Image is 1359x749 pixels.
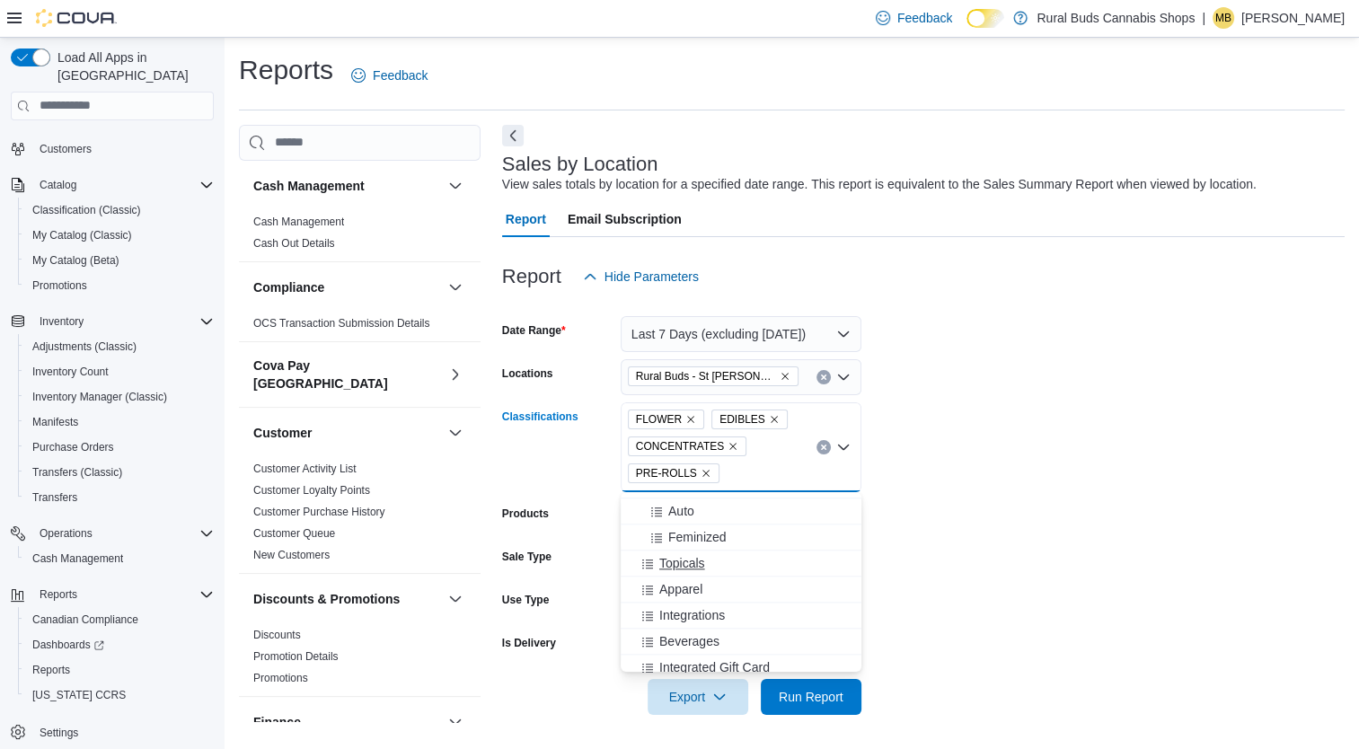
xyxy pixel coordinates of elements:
button: Cash Management [18,546,221,571]
button: Remove FLOWER from selection in this group [685,414,696,425]
button: Feminized [621,524,861,551]
button: My Catalog (Beta) [18,248,221,273]
a: [US_STATE] CCRS [25,684,133,706]
div: Compliance [239,313,481,341]
span: Catalog [40,178,76,192]
span: Inventory [40,314,84,329]
span: Promotions [32,278,87,293]
a: Customer Queue [253,527,335,540]
span: Feedback [897,9,952,27]
div: Cash Management [239,211,481,261]
div: Discounts & Promotions [239,624,481,696]
span: Export [658,679,737,715]
span: Inventory Manager (Classic) [25,386,214,408]
h1: Reports [239,52,333,88]
label: Locations [502,366,553,381]
a: Canadian Compliance [25,609,146,630]
span: Inventory Manager (Classic) [32,390,167,404]
a: Promotions [253,672,308,684]
button: Promotions [18,273,221,298]
span: Transfers (Classic) [25,462,214,483]
span: [US_STATE] CCRS [32,688,126,702]
button: Cash Management [445,175,466,197]
h3: Finance [253,713,301,731]
h3: Compliance [253,278,324,296]
span: Rural Buds - St Pierre Joly [628,366,799,386]
button: Last 7 Days (excluding [DATE]) [621,316,861,352]
span: Promotion Details [253,649,339,664]
button: Inventory Count [18,359,221,384]
button: Canadian Compliance [18,607,221,632]
a: Inventory Count [25,361,116,383]
button: Inventory Manager (Classic) [18,384,221,410]
button: Remove CONCENTRATES from selection in this group [728,441,738,452]
span: Email Subscription [568,201,682,237]
span: Feminized [668,528,727,546]
span: CONCENTRATES [628,436,746,456]
button: Open list of options [836,370,851,384]
a: Settings [32,722,85,744]
a: Cash Out Details [253,237,335,250]
button: Clear input [816,370,831,384]
button: Beverages [621,629,861,655]
span: Reports [25,659,214,681]
span: Reports [40,587,77,602]
a: Cash Management [253,216,344,228]
button: Auto [621,498,861,524]
label: Date Range [502,323,566,338]
h3: Customer [253,424,312,442]
span: Settings [32,720,214,743]
button: Remove EDIBLES from selection in this group [769,414,780,425]
span: Rural Buds - St [PERSON_NAME] [636,367,776,385]
span: Load All Apps in [GEOGRAPHIC_DATA] [50,48,214,84]
a: New Customers [253,549,330,561]
span: Reports [32,663,70,677]
button: Reports [18,657,221,683]
h3: Report [502,266,561,287]
h3: Sales by Location [502,154,658,175]
span: Integrations [659,606,725,624]
span: Adjustments (Classic) [32,339,137,354]
span: My Catalog (Classic) [25,225,214,246]
label: Is Delivery [502,636,556,650]
span: Beverages [659,632,719,650]
a: OCS Transaction Submission Details [253,317,430,330]
p: Rural Buds Cannabis Shops [1037,7,1195,29]
button: Transfers [18,485,221,510]
span: Manifests [25,411,214,433]
span: Cash Management [32,551,123,566]
button: Compliance [253,278,441,296]
span: Purchase Orders [32,440,114,454]
button: Classification (Classic) [18,198,221,223]
span: Inventory Count [32,365,109,379]
button: Remove PRE-ROLLS from selection in this group [701,468,711,479]
a: Purchase Orders [25,436,121,458]
button: Finance [445,711,466,733]
span: PRE-ROLLS [628,463,719,483]
div: Michelle Brusse [1213,7,1234,29]
button: Cova Pay [GEOGRAPHIC_DATA] [445,364,466,385]
h3: Cash Management [253,177,365,195]
button: Reports [4,582,221,607]
button: Integrations [621,603,861,629]
span: Discounts [253,628,301,642]
span: Catalog [32,174,214,196]
button: Settings [4,718,221,745]
span: CONCENTRATES [636,437,724,455]
label: Classifications [502,410,578,424]
button: Catalog [32,174,84,196]
a: Promotions [25,275,94,296]
a: My Catalog (Beta) [25,250,127,271]
span: New Customers [253,548,330,562]
span: My Catalog (Beta) [25,250,214,271]
span: OCS Transaction Submission Details [253,316,430,330]
span: FLOWER [636,410,682,428]
button: Operations [32,523,100,544]
span: Dashboards [25,634,214,656]
a: Customer Purchase History [253,506,385,518]
span: Purchase Orders [25,436,214,458]
span: Cash Management [253,215,344,229]
span: Apparel [659,580,702,598]
label: Use Type [502,593,549,607]
a: Customer Activity List [253,463,357,475]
